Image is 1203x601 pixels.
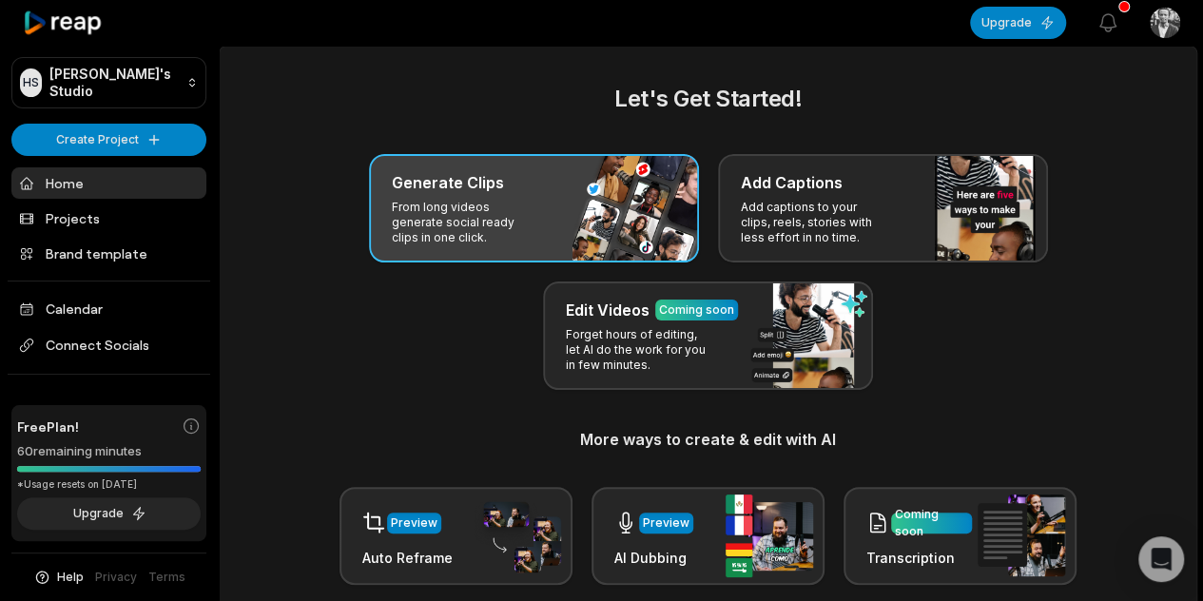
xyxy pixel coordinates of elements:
h3: Transcription [866,548,972,568]
span: Free Plan! [17,417,79,436]
h3: Auto Reframe [362,548,453,568]
a: Brand template [11,238,206,269]
h2: Let's Get Started! [243,82,1174,116]
div: Open Intercom Messenger [1138,536,1184,582]
div: HS [20,68,42,97]
p: Add captions to your clips, reels, stories with less effort in no time. [741,200,888,245]
button: Create Project [11,124,206,156]
div: Coming soon [895,506,968,540]
h3: AI Dubbing [614,548,693,568]
p: Forget hours of editing, let AI do the work for you in few minutes. [566,327,713,373]
div: Preview [643,514,689,532]
button: Help [33,569,84,586]
button: Upgrade [17,497,201,530]
div: 60 remaining minutes [17,442,201,461]
a: Privacy [95,569,137,586]
img: auto_reframe.png [474,499,561,573]
img: ai_dubbing.png [726,494,813,577]
div: *Usage resets on [DATE] [17,477,201,492]
a: Projects [11,203,206,234]
a: Calendar [11,293,206,324]
div: Coming soon [659,301,734,319]
a: Home [11,167,206,199]
h3: More ways to create & edit with AI [243,428,1174,451]
h3: Add Captions [741,171,843,194]
span: Help [57,569,84,586]
img: transcription.png [978,494,1065,576]
span: Connect Socials [11,328,206,362]
a: Terms [148,569,185,586]
h3: Edit Videos [566,299,650,321]
button: Upgrade [970,7,1066,39]
h3: Generate Clips [392,171,504,194]
div: Preview [391,514,437,532]
p: [PERSON_NAME]'s Studio [49,66,179,100]
p: From long videos generate social ready clips in one click. [392,200,539,245]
